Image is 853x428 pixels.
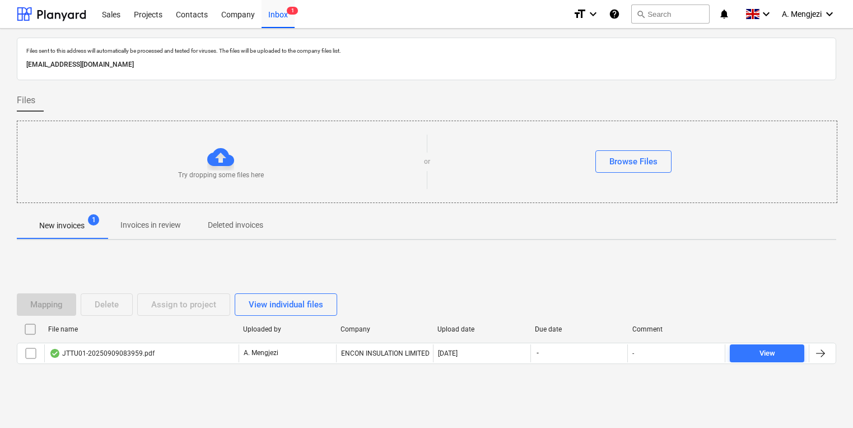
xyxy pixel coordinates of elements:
div: View individual files [249,297,323,312]
div: JTTU01-20250909083959.pdf [49,349,155,358]
p: Files sent to this address will automatically be processed and tested for viruses. The files will... [26,47,827,54]
i: keyboard_arrow_down [823,7,836,21]
p: Invoices in review [120,219,181,231]
button: Search [631,4,710,24]
div: ENCON INSULATION LIMITED [336,344,434,362]
p: A. Mengjezi [244,348,278,358]
span: A. Mengjezi [782,10,822,19]
span: search [636,10,645,19]
div: Uploaded by [243,325,332,333]
p: New invoices [39,220,85,232]
i: Knowledge base [609,7,620,21]
iframe: Chat Widget [797,374,853,428]
p: [EMAIL_ADDRESS][DOMAIN_NAME] [26,59,827,71]
div: OCR finished [49,349,60,358]
div: [DATE] [438,349,458,357]
i: keyboard_arrow_down [586,7,600,21]
button: View [730,344,804,362]
button: Browse Files [595,150,672,173]
div: Try dropping some files hereorBrowse Files [17,121,837,203]
div: Due date [535,325,623,333]
div: - [632,349,634,357]
div: Upload date [437,325,526,333]
p: or [424,157,430,167]
div: File name [48,325,234,333]
p: Deleted invoices [208,219,263,231]
div: Comment [632,325,721,333]
span: Files [17,94,35,107]
button: View individual files [235,293,337,316]
div: View [759,347,775,360]
i: notifications [719,7,730,21]
span: - [535,348,540,358]
i: keyboard_arrow_down [759,7,773,21]
div: Company [341,325,429,333]
div: Browse Files [609,154,658,169]
span: 1 [88,214,99,225]
span: 1 [287,7,298,15]
i: format_size [573,7,586,21]
p: Try dropping some files here [178,171,264,180]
